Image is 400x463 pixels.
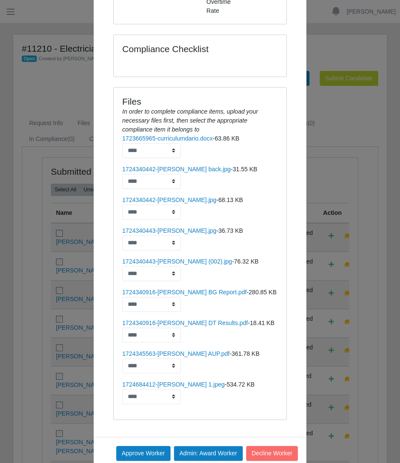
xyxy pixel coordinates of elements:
[174,446,243,461] button: Admin: Award Worker
[122,108,258,133] i: In order to complete compliance items, upload your necessary files first, then select the appropr...
[122,349,278,373] li: -
[215,135,239,142] span: 63.86 KB
[232,350,259,357] span: 361.78 KB
[122,96,278,107] h4: Files
[234,258,259,265] span: 76.32 KB
[122,319,248,326] a: 1724340916-[PERSON_NAME] DT Results.pdf
[122,319,278,343] li: -
[122,134,278,158] li: -
[122,166,231,173] a: 1724340442-[PERSON_NAME] back.jpg
[246,446,298,461] button: Decline Worker
[249,289,276,296] span: 280.85 KB
[122,227,216,234] a: 1724340443-[PERSON_NAME].jpg
[122,196,216,203] a: 1724340442-[PERSON_NAME].jpg
[122,257,278,281] li: -
[122,350,229,357] a: 1724345563-[PERSON_NAME] AUP.pdf
[250,319,275,326] span: 18.41 KB
[218,196,243,203] span: 68.13 KB
[122,289,247,296] a: 1724340916-[PERSON_NAME] BG Report.pdf
[122,380,278,404] li: -
[122,44,222,54] h4: Compliance Checklist
[232,166,257,173] span: 31.55 KB
[218,227,243,234] span: 36.73 KB
[122,226,278,250] li: -
[122,381,225,388] a: 1724684412-[PERSON_NAME] 1.jpeg
[122,196,278,220] li: -
[122,258,232,265] a: 1724340443-[PERSON_NAME] (002).jpg
[116,446,171,461] button: Approve Worker
[122,165,278,189] li: -
[226,381,254,388] span: 534.72 KB
[122,288,278,312] li: -
[122,135,213,142] a: 1723665965-curriculumdario.docx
